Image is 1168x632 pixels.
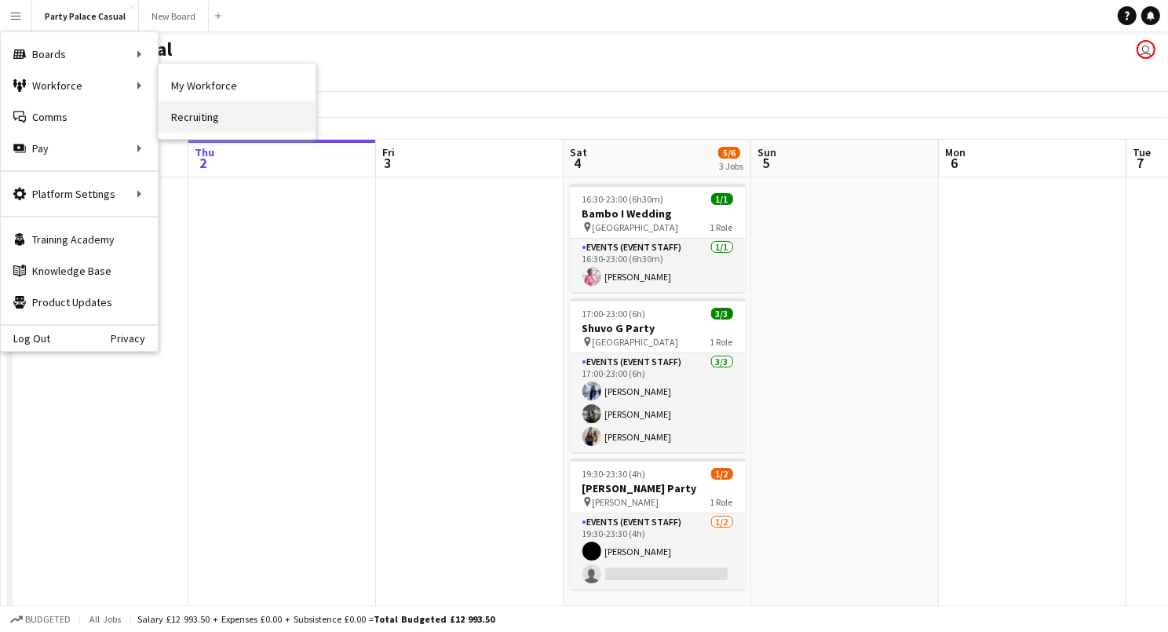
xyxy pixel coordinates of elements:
div: Platform Settings [1,178,158,210]
span: [GEOGRAPHIC_DATA] [593,221,679,233]
a: Knowledge Base [1,255,158,287]
div: Pay [1,133,158,164]
a: Product Updates [1,287,158,318]
app-job-card: 16:30-23:00 (6h30m)1/1Bambo I Wedding [GEOGRAPHIC_DATA]1 RoleEvents (Event Staff)1/116:30-23:00 (... [570,184,746,292]
span: 5/6 [718,147,740,159]
app-job-card: 19:30-23:30 (4h)1/2[PERSON_NAME] Party [PERSON_NAME]1 RoleEvents (Event Staff)1/219:30-23:30 (4h)... [570,458,746,590]
span: 1 Role [710,221,733,233]
div: Boards [1,38,158,70]
span: 1 Role [710,496,733,508]
span: [PERSON_NAME] [593,496,659,508]
span: Sun [757,145,776,159]
div: 3 Jobs [719,160,743,172]
span: Budgeted [25,614,71,625]
app-card-role: Events (Event Staff)3/317:00-23:00 (6h)[PERSON_NAME][PERSON_NAME][PERSON_NAME] [570,353,746,452]
h3: Shuvo G Party [570,321,746,335]
button: Party Palace Casual [32,1,139,31]
h3: Bambo I Wedding [570,206,746,221]
span: Total Budgeted £12 993.50 [374,613,495,625]
span: 2 [192,154,214,172]
a: My Workforce [159,70,316,101]
span: Sat [570,145,587,159]
span: 5 [755,154,776,172]
h3: [PERSON_NAME] Party [570,481,746,495]
span: Mon [945,145,965,159]
a: Comms [1,101,158,133]
span: 19:30-23:30 (4h) [582,468,646,480]
span: 1 Role [710,336,733,348]
a: Log Out [1,332,50,345]
span: All jobs [86,613,124,625]
div: Salary £12 993.50 + Expenses £0.00 + Subsistence £0.00 = [137,613,495,625]
span: [GEOGRAPHIC_DATA] [593,336,679,348]
span: 3 [380,154,395,172]
span: 17:00-23:00 (6h) [582,308,646,320]
app-user-avatar: Nicole Nkansah [1137,40,1155,59]
a: Recruiting [159,101,316,133]
span: 6 [943,154,965,172]
span: 16:30-23:00 (6h30m) [582,193,664,205]
app-card-role: Events (Event Staff)1/219:30-23:30 (4h)[PERSON_NAME] [570,513,746,590]
span: 3/3 [711,308,733,320]
span: 1/1 [711,193,733,205]
app-job-card: 17:00-23:00 (6h)3/3Shuvo G Party [GEOGRAPHIC_DATA]1 RoleEvents (Event Staff)3/317:00-23:00 (6h)[P... [570,298,746,452]
app-card-role: Events (Event Staff)1/116:30-23:00 (6h30m)[PERSON_NAME] [570,239,746,292]
span: 4 [568,154,587,172]
a: Training Academy [1,224,158,255]
button: Budgeted [8,611,73,628]
span: Fri [382,145,395,159]
span: 7 [1130,154,1151,172]
span: Tue [1133,145,1151,159]
span: Thu [195,145,214,159]
a: Privacy [111,332,158,345]
button: New Board [139,1,209,31]
div: Workforce [1,70,158,101]
span: 1/2 [711,468,733,480]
